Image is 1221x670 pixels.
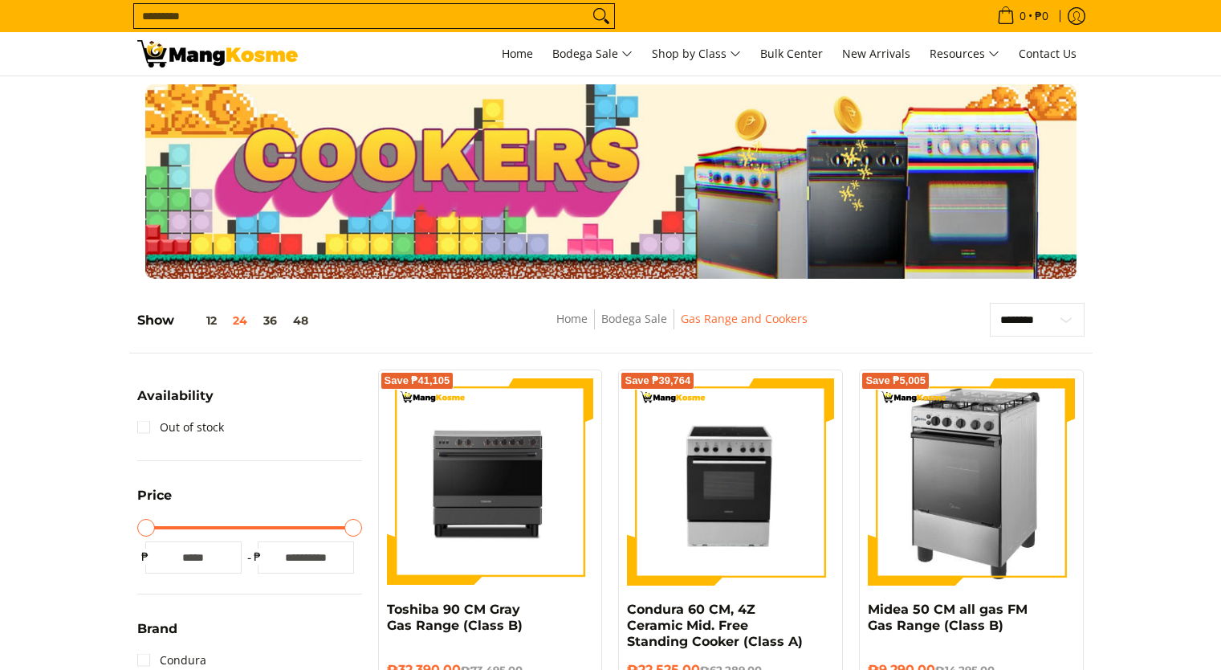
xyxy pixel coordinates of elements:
[137,313,316,329] h5: Show
[137,40,298,67] img: Gas Cookers &amp; Rangehood l Mang Kosme: Home Appliances Warehouse Sale
[1011,32,1085,76] a: Contact Us
[892,378,1052,586] img: midea-50cm-4-burner-gas-range-silver-left-side-view-mang-kosme
[834,32,918,76] a: New Arrivals
[1019,46,1077,61] span: Contact Us
[387,378,594,584] img: toshiba-90-cm-5-burner-gas-range-gray-full-view-mang-kosme
[601,311,667,326] a: Bodega Sale
[868,602,1028,633] a: Midea 50 CM all gas FM Gas Range (Class B)
[137,623,177,635] span: Brand
[387,602,523,633] a: Toshiba 90 CM Gray Gas Range (Class B)
[627,378,834,586] img: Condura 60 CM, 4Z Ceramic Mid. Free Standing Cooker (Class A)
[842,46,910,61] span: New Arrivals
[865,376,926,386] span: Save ₱5,005
[556,311,588,326] a: Home
[442,309,923,345] nav: Breadcrumbs
[137,489,172,514] summary: Open
[552,44,633,64] span: Bodega Sale
[1032,10,1051,22] span: ₱0
[652,44,741,64] span: Shop by Class
[760,46,823,61] span: Bulk Center
[1017,10,1028,22] span: 0
[992,7,1053,25] span: •
[255,314,285,327] button: 36
[137,623,177,648] summary: Open
[137,390,214,415] summary: Open
[930,44,999,64] span: Resources
[250,549,266,565] span: ₱
[137,549,153,565] span: ₱
[502,46,533,61] span: Home
[625,376,690,386] span: Save ₱39,764
[137,390,214,402] span: Availability
[544,32,641,76] a: Bodega Sale
[137,415,224,440] a: Out of stock
[922,32,1007,76] a: Resources
[174,314,225,327] button: 12
[752,32,831,76] a: Bulk Center
[588,4,614,28] button: Search
[494,32,541,76] a: Home
[314,32,1085,76] nav: Main Menu
[681,311,808,326] a: Gas Range and Cookers
[137,489,172,502] span: Price
[627,602,803,649] a: Condura 60 CM, 4Z Ceramic Mid. Free Standing Cooker (Class A)
[285,314,316,327] button: 48
[225,314,255,327] button: 24
[644,32,749,76] a: Shop by Class
[385,376,450,386] span: Save ₱41,105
